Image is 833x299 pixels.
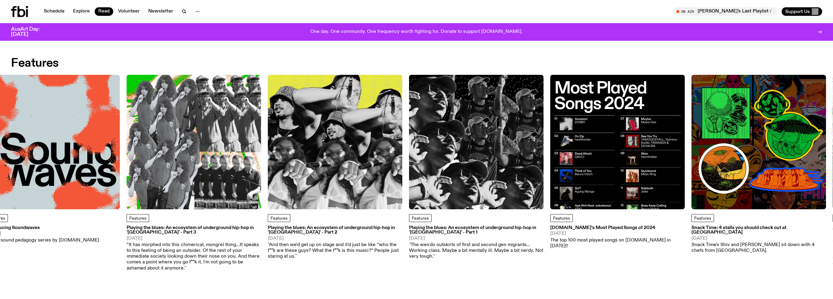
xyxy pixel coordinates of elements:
span: [DATE] [409,236,544,241]
a: Explore [69,7,93,16]
a: Snack Time: 4 stalls you should check out at [GEOGRAPHIC_DATA][DATE]Snack Time's Shiv and [PERSON... [691,226,826,254]
h3: AusArt Day: [DATE] [11,27,50,37]
img: An art collage showing different foods. [691,75,826,209]
button: Support Us [782,7,822,16]
a: Newsletter [145,7,177,16]
span: [DATE] [127,236,261,241]
span: Features [129,216,146,221]
h2: Features [11,58,59,69]
a: Volunteer [114,7,143,16]
span: Features [694,216,711,221]
h3: [DOMAIN_NAME]'s Most Played Songs of 2024 [550,226,685,230]
a: Playing the blues: An ecosystem of underground hip-hop in '[GEOGRAPHIC_DATA]' - Part 2[DATE]"And ... [268,226,402,259]
a: Read [95,7,113,16]
span: [DATE] [268,236,402,241]
p: The top 100 most played songs on [DOMAIN_NAME] in [DATE]!! [550,238,685,249]
p: One day. One community. One frequency worth fighting for. Donate to support [DOMAIN_NAME]. [310,29,523,35]
span: [DATE] [550,231,685,236]
p: "And then we'd get up on stage and it'd just be like “who the f**k are these guys? What the f**k ... [268,242,402,260]
h3: Snack Time: 4 stalls you should check out at [GEOGRAPHIC_DATA] [691,226,826,235]
a: [DOMAIN_NAME]'s Most Played Songs of 2024[DATE]The top 100 most played songs on [DOMAIN_NAME] in ... [550,226,685,249]
span: Features [412,216,429,221]
h3: Playing the blues: An ecosystem of underground hip-hop in '[GEOGRAPHIC_DATA]' - Part 1 [409,226,544,235]
span: [DATE] [691,236,826,241]
span: Features [271,216,288,221]
a: Playing the blues: An ecosystem of underground hip-hop in '[GEOGRAPHIC_DATA]' - Part 3[DATE]“It h... [127,226,261,271]
span: Support Us [785,9,810,14]
a: Features [409,214,432,222]
a: Features [550,214,573,222]
a: Features [268,214,290,222]
h3: Playing the blues: An ecosystem of underground hip-hop in '[GEOGRAPHIC_DATA]' - Part 3 [127,226,261,235]
p: "The weirdo outskirts of first and second gen migrants…Working class. Maybe a bit mentally ill. M... [409,242,544,260]
a: Schedule [40,7,68,16]
a: Playing the blues: An ecosystem of underground hip-hop in '[GEOGRAPHIC_DATA]' - Part 1[DATE]"The ... [409,226,544,259]
h3: Playing the blues: An ecosystem of underground hip-hop in '[GEOGRAPHIC_DATA]' - Part 2 [268,226,402,235]
a: Features [127,214,149,222]
button: On AirThe Playlist / [PERSON_NAME]'s Last Playlist :'( w/ [PERSON_NAME], [PERSON_NAME], [PERSON_N... [673,7,777,16]
a: Features [691,214,714,222]
p: Snack Time's Shiv and [PERSON_NAME] sit down with 4 chefs from [GEOGRAPHIC_DATA]. [691,242,826,254]
span: Features [553,216,570,221]
p: “It has morphed into this chimerical, mongrel thing...It speaks to this feeling of being an outsi... [127,242,261,271]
